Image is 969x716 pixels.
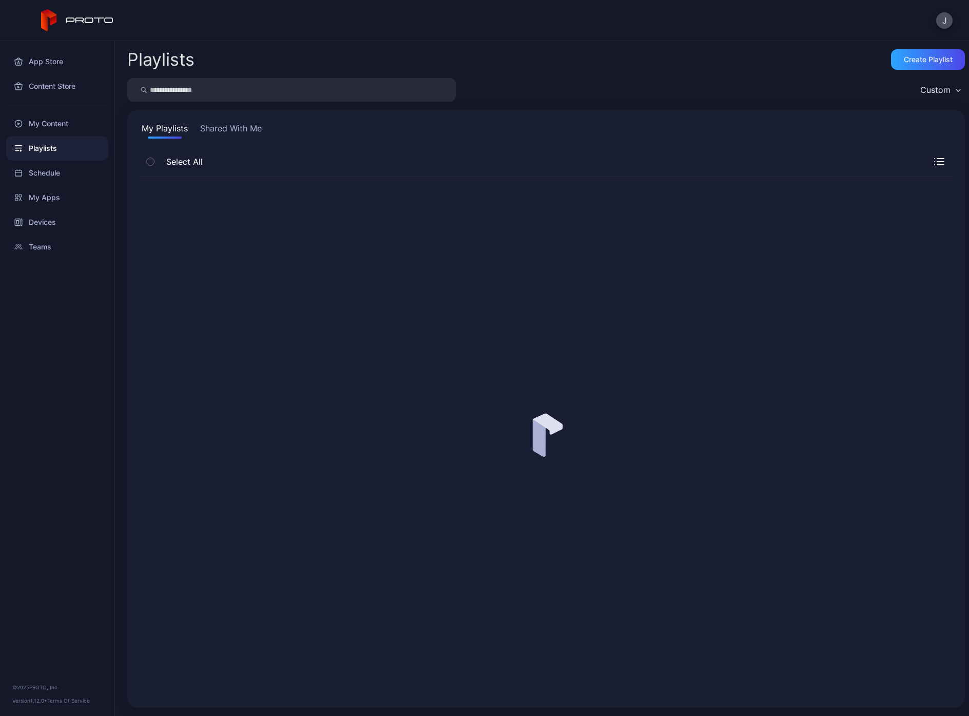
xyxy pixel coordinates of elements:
[161,156,203,168] span: Select All
[6,74,108,99] a: Content Store
[904,55,953,64] div: Create Playlist
[936,12,953,29] button: J
[6,111,108,136] a: My Content
[198,122,264,139] button: Shared With Me
[47,698,90,704] a: Terms Of Service
[127,50,195,69] h2: Playlists
[891,49,965,70] button: Create Playlist
[6,161,108,185] a: Schedule
[140,122,190,139] button: My Playlists
[6,235,108,259] a: Teams
[6,185,108,210] a: My Apps
[12,698,47,704] span: Version 1.12.0 •
[6,49,108,74] a: App Store
[6,136,108,161] a: Playlists
[920,85,951,95] div: Custom
[12,683,102,691] div: © 2025 PROTO, Inc.
[6,210,108,235] a: Devices
[915,78,965,102] button: Custom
